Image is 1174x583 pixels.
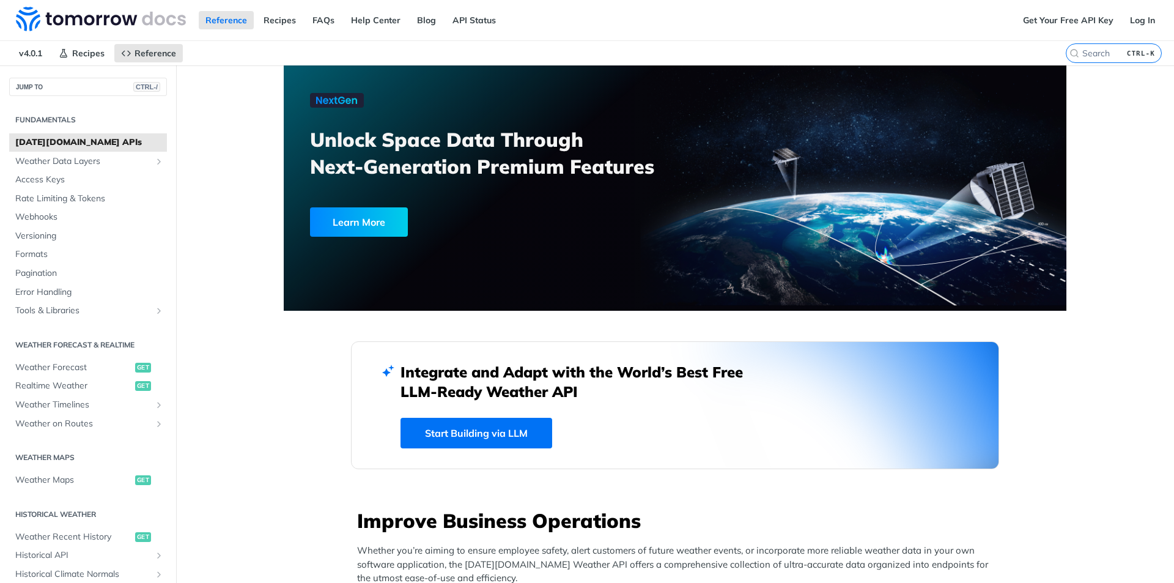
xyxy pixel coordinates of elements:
a: Rate Limiting & Tokens [9,190,167,208]
a: Start Building via LLM [401,418,552,448]
h2: Integrate and Adapt with the World’s Best Free LLM-Ready Weather API [401,362,761,401]
span: Weather Recent History [15,531,132,543]
span: Realtime Weather [15,380,132,392]
a: Weather Recent Historyget [9,528,167,546]
a: Historical APIShow subpages for Historical API [9,546,167,565]
a: API Status [446,11,503,29]
a: Learn More [310,207,613,237]
button: Show subpages for Weather Data Layers [154,157,164,166]
a: Webhooks [9,208,167,226]
kbd: CTRL-K [1124,47,1158,59]
h2: Weather Maps [9,452,167,463]
a: Reference [114,44,183,62]
h3: Improve Business Operations [357,507,999,534]
h3: Unlock Space Data Through Next-Generation Premium Features [310,126,689,180]
img: NextGen [310,93,364,108]
a: Formats [9,245,167,264]
span: Weather Data Layers [15,155,151,168]
span: get [135,475,151,485]
a: Realtime Weatherget [9,377,167,395]
a: Weather Data LayersShow subpages for Weather Data Layers [9,152,167,171]
a: Pagination [9,264,167,283]
a: Weather TimelinesShow subpages for Weather Timelines [9,396,167,414]
span: Error Handling [15,286,164,299]
span: Historical Climate Normals [15,568,151,581]
span: get [135,532,151,542]
a: Help Center [344,11,407,29]
h2: Weather Forecast & realtime [9,340,167,351]
a: Weather Forecastget [9,358,167,377]
span: Reference [135,48,176,59]
button: Show subpages for Historical Climate Normals [154,570,164,579]
h2: Historical Weather [9,509,167,520]
span: Pagination [15,267,164,280]
a: Recipes [257,11,303,29]
button: JUMP TOCTRL-/ [9,78,167,96]
a: FAQs [306,11,341,29]
a: Blog [410,11,443,29]
span: [DATE][DOMAIN_NAME] APIs [15,136,164,149]
a: Get Your Free API Key [1016,11,1120,29]
button: Show subpages for Historical API [154,551,164,560]
button: Show subpages for Weather Timelines [154,400,164,410]
span: Tools & Libraries [15,305,151,317]
a: Tools & LibrariesShow subpages for Tools & Libraries [9,302,167,320]
span: Weather Maps [15,474,132,486]
a: Versioning [9,227,167,245]
span: Formats [15,248,164,261]
span: Weather on Routes [15,418,151,430]
a: Weather Mapsget [9,471,167,489]
button: Show subpages for Weather on Routes [154,419,164,429]
span: Weather Forecast [15,362,132,374]
a: [DATE][DOMAIN_NAME] APIs [9,133,167,152]
span: Webhooks [15,211,164,223]
span: get [135,381,151,391]
span: Weather Timelines [15,399,151,411]
a: Log In [1123,11,1162,29]
svg: Search [1069,48,1079,58]
span: Historical API [15,549,151,562]
span: v4.0.1 [12,44,49,62]
h2: Fundamentals [9,114,167,125]
a: Reference [199,11,254,29]
span: Rate Limiting & Tokens [15,193,164,205]
span: CTRL-/ [133,82,160,92]
span: Versioning [15,230,164,242]
span: Access Keys [15,174,164,186]
span: Recipes [72,48,105,59]
a: Recipes [52,44,111,62]
a: Weather on RoutesShow subpages for Weather on Routes [9,415,167,433]
a: Error Handling [9,283,167,302]
span: get [135,363,151,373]
div: Learn More [310,207,408,237]
button: Show subpages for Tools & Libraries [154,306,164,316]
a: Access Keys [9,171,167,189]
img: Tomorrow.io Weather API Docs [16,7,186,31]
